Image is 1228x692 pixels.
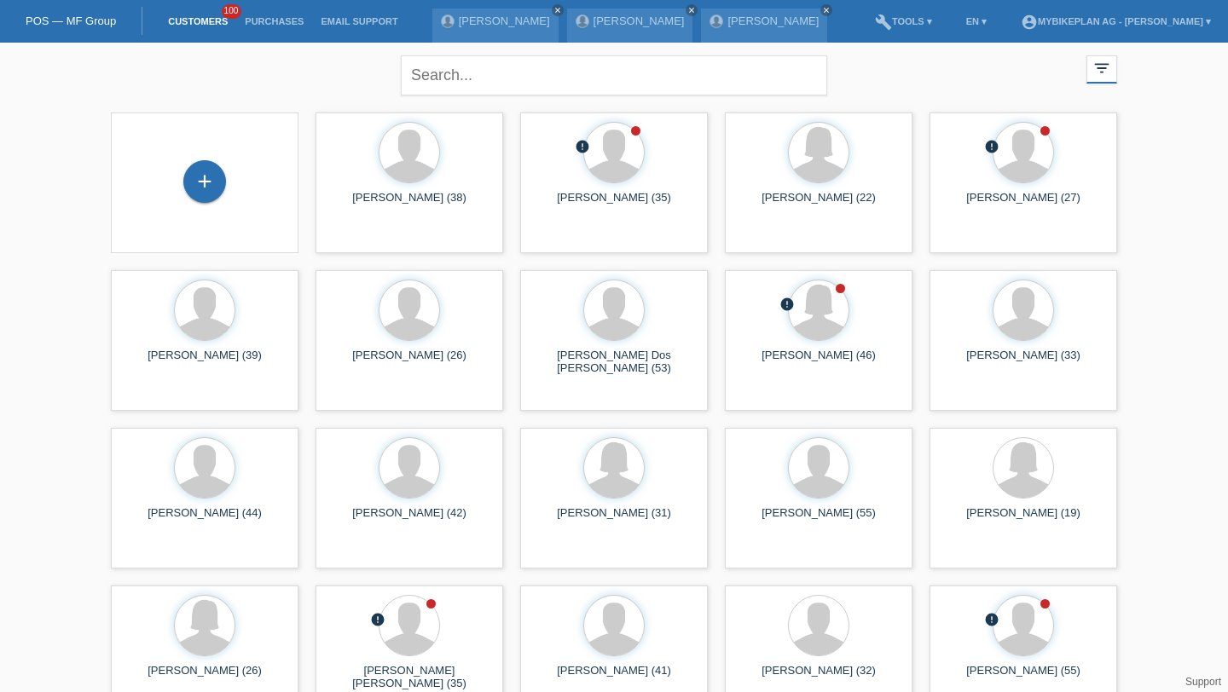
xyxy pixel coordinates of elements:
[739,349,899,376] div: [PERSON_NAME] (46)
[866,16,941,26] a: buildTools ▾
[125,349,285,376] div: [PERSON_NAME] (39)
[575,139,590,154] i: error
[822,6,831,14] i: close
[943,191,1103,218] div: [PERSON_NAME] (27)
[553,6,562,14] i: close
[1185,676,1221,688] a: Support
[727,14,819,27] a: [PERSON_NAME]
[370,612,385,630] div: unconfirmed, pending
[329,506,489,533] div: [PERSON_NAME] (42)
[575,139,590,157] div: unconfirmed, pending
[779,297,795,312] i: error
[329,349,489,376] div: [PERSON_NAME] (26)
[943,349,1103,376] div: [PERSON_NAME] (33)
[739,506,899,533] div: [PERSON_NAME] (55)
[184,167,225,196] div: Add customer
[534,506,694,533] div: [PERSON_NAME] (31)
[875,14,892,31] i: build
[1092,59,1111,78] i: filter_list
[534,664,694,691] div: [PERSON_NAME] (41)
[739,664,899,691] div: [PERSON_NAME] (32)
[984,139,999,157] div: unconfirmed, pending
[222,4,242,19] span: 100
[329,191,489,218] div: [PERSON_NAME] (38)
[984,139,999,154] i: error
[459,14,550,27] a: [PERSON_NAME]
[125,506,285,533] div: [PERSON_NAME] (44)
[534,191,694,218] div: [PERSON_NAME] (35)
[984,612,999,627] i: error
[401,55,827,95] input: Search...
[779,297,795,314] div: unconfirmed, pending
[552,4,564,16] a: close
[820,4,832,16] a: close
[329,664,489,691] div: [PERSON_NAME] [PERSON_NAME] (35)
[943,506,1103,533] div: [PERSON_NAME] (19)
[958,16,995,26] a: EN ▾
[1021,14,1038,31] i: account_circle
[686,4,698,16] a: close
[370,612,385,627] i: error
[534,349,694,376] div: [PERSON_NAME] Dos [PERSON_NAME] (53)
[984,612,999,630] div: unconfirmed, pending
[159,16,236,26] a: Customers
[943,664,1103,691] div: [PERSON_NAME] (55)
[26,14,116,27] a: POS — MF Group
[687,6,696,14] i: close
[125,664,285,691] div: [PERSON_NAME] (26)
[1012,16,1219,26] a: account_circleMybikeplan AG - [PERSON_NAME] ▾
[594,14,685,27] a: [PERSON_NAME]
[236,16,312,26] a: Purchases
[739,191,899,218] div: [PERSON_NAME] (22)
[312,16,406,26] a: Email Support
